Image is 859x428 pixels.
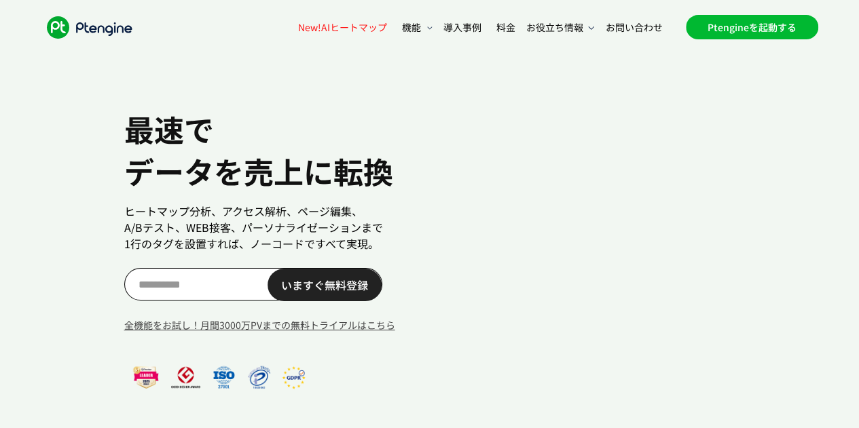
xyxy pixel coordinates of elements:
span: お役立ち情報 [526,20,585,34]
span: AIヒートマップ [298,20,387,34]
span: 料金 [496,20,515,34]
p: ヒートマップ分析、アクセス解析、ページ編集、 A/Bテスト、WEB接客、パーソナライゼーションまで 1行のタグを設置すれば、ノーコードですべて実現。 [124,203,416,252]
a: Ptengineを起動する [686,15,818,39]
span: お問い合わせ [606,20,663,34]
img: frame_ff9761bbef.png [124,362,314,392]
span: New! [298,20,321,34]
a: いますぐ無料登録 [268,269,382,301]
span: 導入事例 [443,20,481,34]
a: 全機能をお試し！月間3000万PVまでの無料トライアルはこちら [124,317,416,334]
h1: 最速で データを売上に転換 [124,109,416,192]
span: 機能 [402,20,424,34]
